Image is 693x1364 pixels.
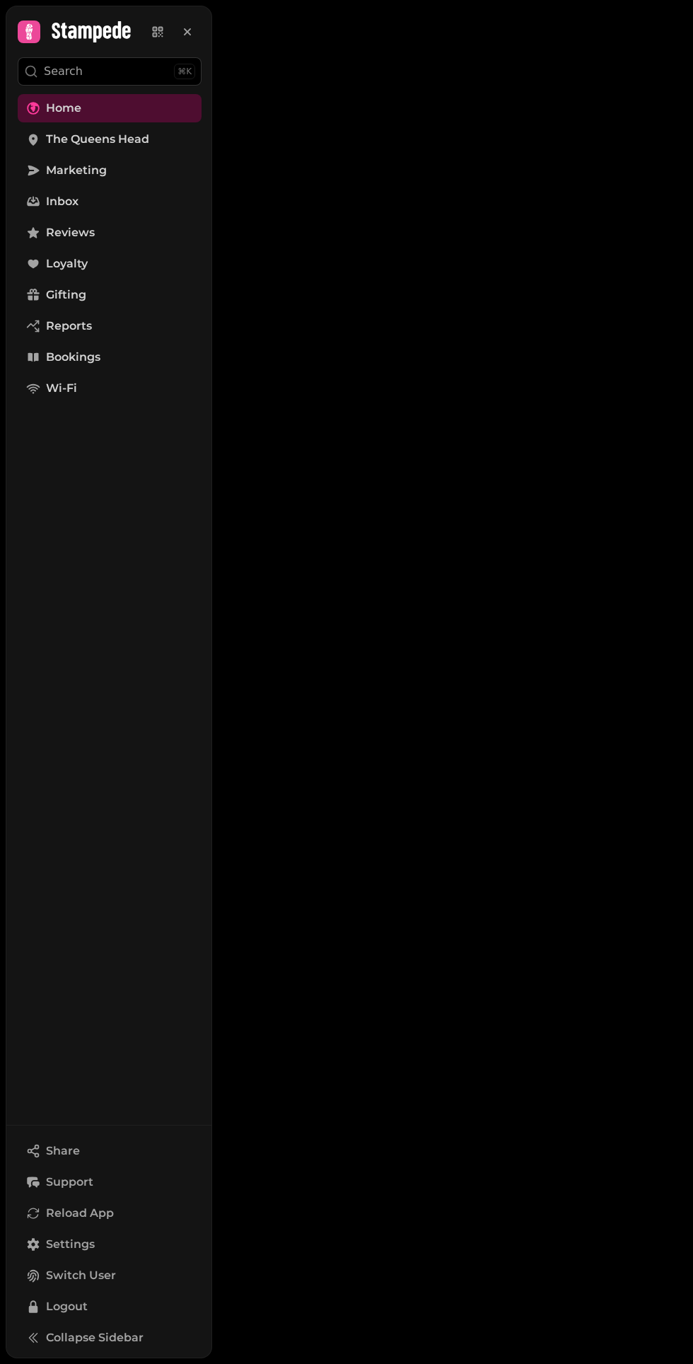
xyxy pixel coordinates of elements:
span: Collapse Sidebar [46,1329,144,1346]
a: Reports [18,312,202,340]
span: Bookings [46,349,100,366]
span: The Queens Head [46,131,149,148]
span: Reload App [46,1205,114,1222]
span: Settings [46,1236,95,1253]
span: Inbox [46,193,78,210]
button: Search⌘K [18,57,202,86]
a: Settings [18,1230,202,1259]
span: Marketing [46,162,107,179]
span: Logout [46,1298,88,1315]
p: Search [44,63,83,80]
span: Share [46,1143,80,1160]
a: Marketing [18,156,202,185]
span: Loyalty [46,255,88,272]
button: Switch User [18,1261,202,1290]
a: Wi-Fi [18,374,202,403]
a: Gifting [18,281,202,309]
a: Home [18,94,202,122]
span: Gifting [46,287,86,304]
span: Reports [46,318,92,335]
a: Loyalty [18,250,202,278]
button: Collapse Sidebar [18,1324,202,1352]
div: ⌘K [174,64,195,79]
a: Reviews [18,219,202,247]
span: Wi-Fi [46,380,77,397]
a: Inbox [18,187,202,216]
button: Reload App [18,1199,202,1227]
span: Home [46,100,81,117]
button: Logout [18,1293,202,1321]
span: Support [46,1174,93,1191]
a: The Queens Head [18,125,202,154]
button: Share [18,1137,202,1165]
button: Support [18,1168,202,1196]
a: Bookings [18,343,202,371]
span: Reviews [46,224,95,241]
span: Switch User [46,1267,116,1284]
